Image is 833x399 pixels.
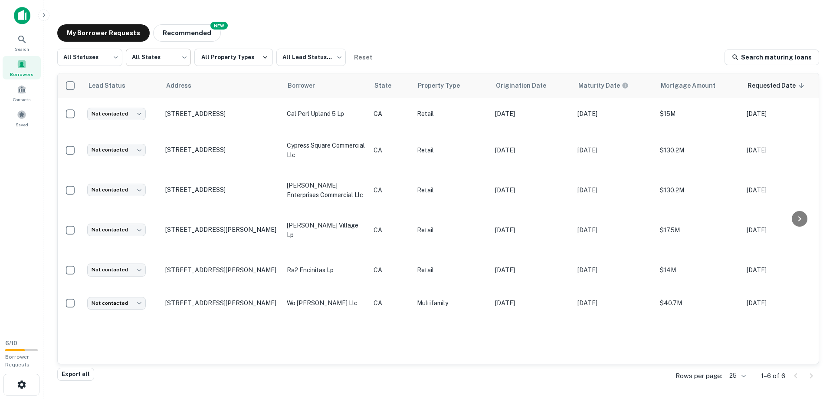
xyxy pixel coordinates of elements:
p: CA [374,225,408,235]
p: [DATE] [577,298,651,308]
p: [PERSON_NAME] enterprises commercial llc [287,181,365,200]
span: Borrowers [10,71,33,78]
span: Address [166,80,203,91]
button: Export all [57,368,94,381]
a: Search maturing loans [725,49,819,65]
p: Rows per page: [676,371,722,381]
p: [STREET_ADDRESS][PERSON_NAME] [165,226,278,234]
p: [DATE] [577,265,651,275]
p: ra2 encinitas lp [287,265,365,275]
th: Lead Status [83,73,161,98]
p: Retail [417,225,486,235]
a: Search [3,31,41,54]
th: Requested Date [742,73,825,98]
button: Reset [349,49,377,66]
h6: Maturity Date [578,81,620,90]
th: Borrower [282,73,369,98]
div: Maturity dates displayed may be estimated. Please contact the lender for the most accurate maturi... [578,81,629,90]
p: $15M [660,109,738,119]
div: All Statuses [57,46,122,69]
div: 25 [726,369,747,382]
p: [DATE] [495,145,569,155]
p: [DATE] [495,109,569,119]
p: [DATE] [577,225,651,235]
th: Origination Date [491,73,573,98]
p: [DATE] [495,185,569,195]
div: Not contacted [87,108,146,120]
p: Retail [417,145,486,155]
button: All Property Types [194,49,273,66]
p: wo [PERSON_NAME] llc [287,298,365,308]
span: Contacts [13,96,30,103]
span: 6 / 10 [5,340,17,346]
span: Saved [16,121,28,128]
span: Origination Date [496,80,558,91]
button: Recommended [153,24,221,42]
p: Retail [417,185,486,195]
th: Maturity dates displayed may be estimated. Please contact the lender for the most accurate maturi... [573,73,656,98]
p: CA [374,185,408,195]
p: [DATE] [747,265,820,275]
div: NEW [210,22,228,30]
p: $130.2M [660,145,738,155]
p: cypress square commercial llc [287,141,365,160]
a: Borrowers [3,56,41,79]
p: Multifamily [417,298,486,308]
p: CA [374,298,408,308]
div: Not contacted [87,144,146,156]
p: [STREET_ADDRESS][PERSON_NAME] [165,266,278,274]
p: [DATE] [577,145,651,155]
div: Not contacted [87,297,146,310]
p: [PERSON_NAME] village lp [287,221,365,240]
p: $40.7M [660,298,738,308]
div: Not contacted [87,224,146,236]
p: [STREET_ADDRESS] [165,186,278,194]
p: Retail [417,109,486,119]
span: Borrower [288,80,326,91]
div: All Lead Statuses [276,46,346,69]
p: [STREET_ADDRESS][PERSON_NAME] [165,299,278,307]
p: [DATE] [577,109,651,119]
p: [DATE] [747,109,820,119]
div: All States [126,46,191,69]
span: Borrower Requests [5,354,30,368]
p: $130.2M [660,185,738,195]
p: $17.5M [660,225,738,235]
span: Mortgage Amount [661,80,727,91]
span: Lead Status [88,80,137,91]
p: CA [374,109,408,119]
span: Requested Date [748,80,807,91]
img: capitalize-icon.png [14,7,30,24]
th: Mortgage Amount [656,73,742,98]
th: Address [161,73,282,98]
p: [DATE] [577,185,651,195]
th: State [369,73,413,98]
span: Maturity dates displayed may be estimated. Please contact the lender for the most accurate maturi... [578,81,640,90]
p: cal perl upland 5 lp [287,109,365,119]
p: [STREET_ADDRESS] [165,146,278,154]
p: $14M [660,265,738,275]
iframe: Chat Widget [790,330,833,371]
p: [DATE] [747,185,820,195]
p: CA [374,145,408,155]
div: Not contacted [87,184,146,196]
p: Retail [417,265,486,275]
button: My Borrower Requests [57,24,150,42]
p: [DATE] [495,298,569,308]
div: Not contacted [87,264,146,276]
p: [DATE] [747,225,820,235]
a: Saved [3,106,41,130]
p: 1–6 of 6 [761,371,785,381]
p: CA [374,265,408,275]
span: Property Type [418,80,471,91]
p: [DATE] [495,225,569,235]
span: State [374,80,403,91]
th: Property Type [413,73,491,98]
p: [STREET_ADDRESS] [165,110,278,118]
a: Contacts [3,81,41,105]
